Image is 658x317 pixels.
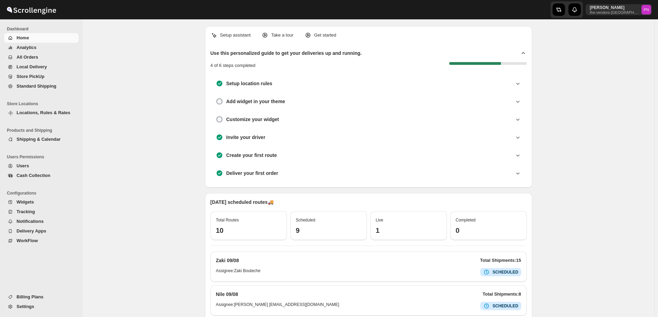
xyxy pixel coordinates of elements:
[226,134,266,141] h3: Invite your driver
[4,226,79,236] button: Delivery Apps
[590,5,639,10] p: [PERSON_NAME]
[296,226,361,235] h3: 9
[17,173,50,178] span: Cash Collection
[641,5,651,14] span: Pramod Nair
[17,55,38,60] span: All Orders
[216,302,339,310] h6: Assignee: [PERSON_NAME] [EMAIL_ADDRESS][DOMAIN_NAME]
[17,137,61,142] span: Shipping & Calendar
[4,207,79,217] button: Tracking
[216,218,239,222] span: Total Routes
[493,304,518,308] b: SCHEDULED
[210,50,362,57] h2: Use this personalized guide to get your deliveries up and running.
[483,291,521,298] p: Total Shipments: 8
[4,217,79,226] button: Notifications
[220,32,251,39] p: Setup assistant
[17,74,44,79] span: Store PickUp
[7,128,79,133] span: Products and Shipping
[644,8,649,12] text: PN
[17,219,44,224] span: Notifications
[17,64,47,69] span: Local Delivery
[456,226,521,235] h3: 0
[17,45,37,50] span: Analytics
[4,236,79,246] button: WorkFlow
[6,1,57,18] img: ScrollEngine
[480,257,521,264] p: Total Shipments: 15
[226,116,279,123] h3: Customize your widget
[216,268,260,276] h6: Assignee: Zaki Bouteche
[210,62,256,69] p: 4 of 6 steps completed
[7,154,79,160] span: Users Permissions
[7,101,79,107] span: Store Locations
[17,228,46,234] span: Delivery Apps
[376,226,441,235] h3: 1
[17,35,29,40] span: Home
[226,152,277,159] h3: Create your first route
[4,43,79,52] button: Analytics
[4,171,79,180] button: Cash Collection
[493,270,518,275] b: SCHEDULED
[226,170,278,177] h3: Deliver your first order
[456,218,476,222] span: Completed
[216,226,281,235] h3: 10
[7,26,79,32] span: Dashboard
[4,33,79,43] button: Home
[4,52,79,62] button: All Orders
[17,238,38,243] span: WorkFlow
[586,4,652,15] button: User menu
[17,110,70,115] span: Locations, Rules & Rates
[4,197,79,207] button: Widgets
[17,209,35,214] span: Tracking
[271,32,293,39] p: Take a tour
[314,32,336,39] p: Get started
[4,302,79,311] button: Settings
[4,135,79,144] button: Shipping & Calendar
[17,304,34,309] span: Settings
[17,163,29,168] span: Users
[376,218,383,222] span: Live
[590,10,639,14] p: the-vendors-[GEOGRAPHIC_DATA]
[4,108,79,118] button: Locations, Rules & Rates
[296,218,316,222] span: Scheduled
[226,98,285,105] h3: Add widget in your theme
[210,199,527,206] p: [DATE] scheduled routes 🚚
[17,294,43,299] span: Billing Plans
[4,161,79,171] button: Users
[4,292,79,302] button: Billing Plans
[17,199,34,205] span: Widgets
[216,257,239,264] h2: Zaki 09/08
[226,80,273,87] h3: Setup location rules
[7,190,79,196] span: Configurations
[216,291,238,298] h2: Nile 09/08
[17,83,56,89] span: Standard Shipping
